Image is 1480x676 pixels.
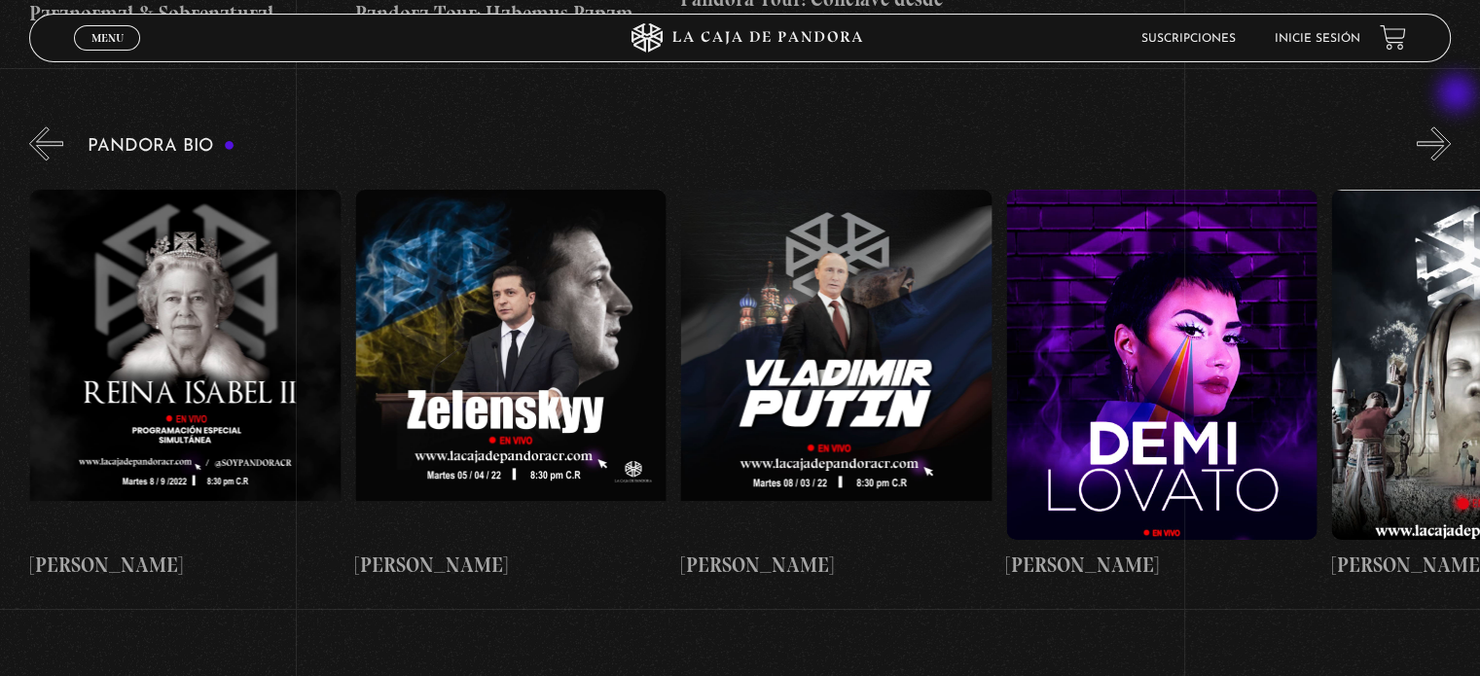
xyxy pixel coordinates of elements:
h3: Pandora Bio [88,137,235,156]
a: [PERSON_NAME] [680,175,991,596]
a: View your shopping cart [1380,24,1406,51]
a: [PERSON_NAME] [355,175,666,596]
a: [PERSON_NAME] [1006,175,1317,596]
a: [PERSON_NAME] [29,175,340,596]
button: Previous [29,126,63,160]
a: Inicie sesión [1275,33,1360,45]
button: Next [1417,126,1451,160]
h4: [PERSON_NAME] [355,550,666,581]
a: Suscripciones [1141,33,1236,45]
h4: [PERSON_NAME] [680,550,991,581]
span: Cerrar [85,49,130,62]
span: Menu [91,32,124,44]
h4: [PERSON_NAME] [29,550,340,581]
h4: [PERSON_NAME] [1006,550,1317,581]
